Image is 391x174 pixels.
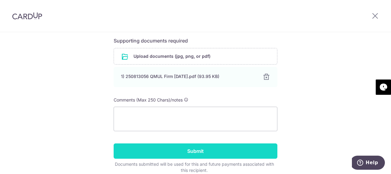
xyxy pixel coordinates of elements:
[121,73,255,80] div: 1) 250813056 QMUL Firm [DATE].pdf (93.95 KB)
[114,97,183,102] span: Comments (Max 250 Chars)/notes
[114,48,277,65] div: Upload documents (jpg, png, or pdf)
[114,143,277,159] input: Submit
[352,156,385,171] iframe: Opens a widget where you can find more information
[114,37,277,44] h6: Supporting documents required
[114,161,275,173] div: Documents submitted will be used for this and future payments associated with this recipient.
[12,12,42,20] img: CardUp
